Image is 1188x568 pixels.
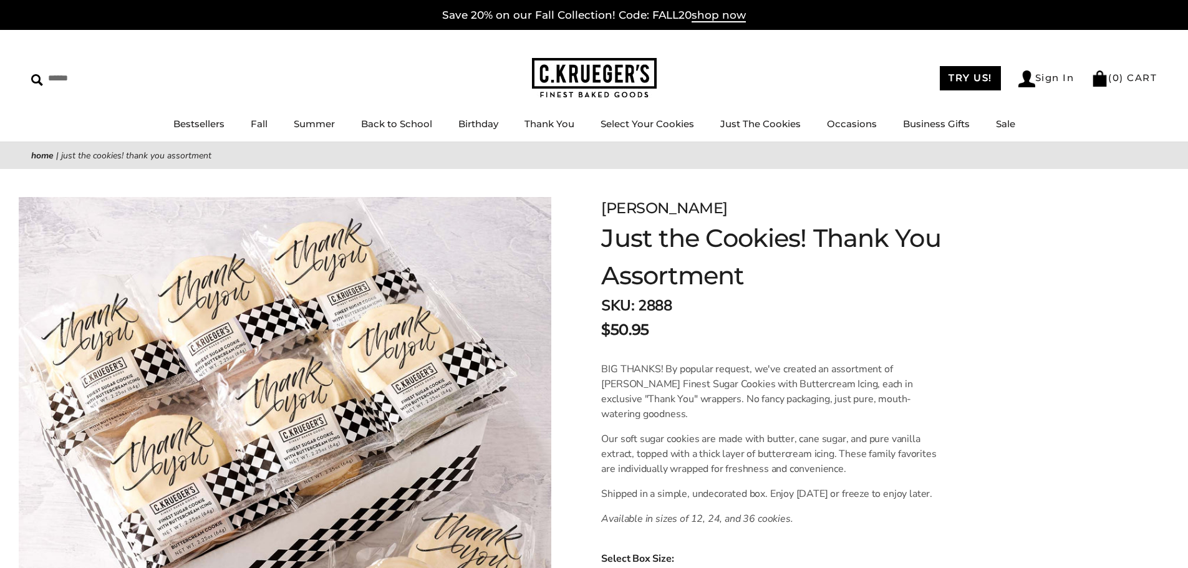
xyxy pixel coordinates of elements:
p: Our soft sugar cookies are made with butter, cane sugar, and pure vanilla extract, topped with a ... [601,431,942,476]
span: | [56,150,59,161]
span: 2888 [638,296,672,315]
p: Shipped in a simple, undecorated box. Enjoy [DATE] or freeze to enjoy later. [601,486,942,501]
img: Bag [1091,70,1108,87]
a: Occasions [827,118,877,130]
a: Just The Cookies [720,118,801,130]
a: Sale [996,118,1015,130]
img: Account [1018,70,1035,87]
img: Search [31,74,43,86]
span: $50.95 [601,319,649,341]
div: [PERSON_NAME] [601,197,999,219]
a: Fall [251,118,268,130]
span: Just the Cookies! Thank You Assortment [61,150,211,161]
a: Home [31,150,54,161]
nav: breadcrumbs [31,148,1157,163]
p: BIG THANKS! By popular request, we've created an assortment of [PERSON_NAME] Finest Sugar Cookies... [601,362,942,421]
a: Save 20% on our Fall Collection! Code: FALL20shop now [442,9,746,22]
a: Summer [294,118,335,130]
em: Available in sizes of 12, 24, and 36 cookies. [601,512,793,526]
span: Select Box Size: [601,551,1157,566]
a: TRY US! [940,66,1001,90]
a: Bestsellers [173,118,225,130]
a: Business Gifts [903,118,970,130]
img: C.KRUEGER'S [532,58,657,99]
a: Birthday [458,118,498,130]
span: 0 [1113,72,1120,84]
input: Search [31,69,180,88]
a: Sign In [1018,70,1075,87]
a: Select Your Cookies [601,118,694,130]
span: shop now [692,9,746,22]
a: (0) CART [1091,72,1157,84]
a: Back to School [361,118,432,130]
a: Thank You [524,118,574,130]
h1: Just the Cookies! Thank You Assortment [601,219,999,294]
strong: SKU: [601,296,634,315]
